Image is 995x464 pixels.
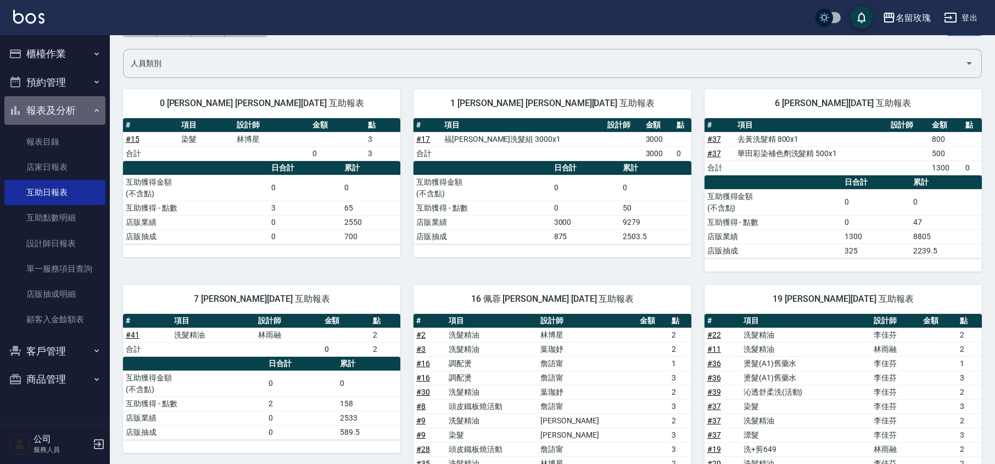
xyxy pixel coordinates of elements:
[337,371,400,396] td: 0
[416,330,426,339] a: #2
[126,135,139,143] a: #15
[741,399,871,413] td: 染髮
[551,229,620,244] td: 875
[957,442,982,456] td: 2
[123,201,269,215] td: 互助獲得 - 點數
[538,342,637,356] td: 葉珈妤
[4,180,105,205] a: 互助日報表
[669,314,691,328] th: 點
[446,399,538,413] td: 頭皮鐵板燒活動
[707,445,721,454] a: #19
[123,118,178,132] th: #
[707,330,721,339] a: #22
[842,175,910,190] th: 日合計
[123,175,269,201] td: 互助獲得金額 (不含點)
[957,342,982,356] td: 2
[123,425,266,439] td: 店販抽成
[178,118,234,132] th: 項目
[620,215,691,229] td: 9279
[413,161,691,244] table: a dense table
[441,118,605,132] th: 項目
[123,314,171,328] th: #
[416,345,426,353] a: #3
[707,149,721,158] a: #37
[123,314,400,357] table: a dense table
[842,215,910,229] td: 0
[620,175,691,201] td: 0
[446,342,538,356] td: 洗髮精油
[929,132,963,146] td: 800
[446,428,538,442] td: 染髮
[871,314,921,328] th: 設計師
[620,229,691,244] td: 2503.5
[741,442,871,456] td: 洗+剪649
[669,328,691,342] td: 2
[705,175,982,258] table: a dense table
[4,205,105,230] a: 互助點數明細
[4,231,105,256] a: 設計師日報表
[538,314,637,328] th: 設計師
[416,388,430,396] a: #30
[551,215,620,229] td: 3000
[669,342,691,356] td: 2
[669,428,691,442] td: 3
[266,425,337,439] td: 0
[322,314,370,328] th: 金額
[551,161,620,175] th: 日合計
[266,357,337,371] th: 日合計
[266,371,337,396] td: 0
[446,314,538,328] th: 項目
[888,118,930,132] th: 設計師
[123,146,178,161] td: 合計
[269,161,342,175] th: 日合計
[929,146,963,161] td: 500
[551,201,620,215] td: 0
[416,359,430,368] a: #16
[538,413,637,428] td: [PERSON_NAME]
[707,388,721,396] a: #39
[705,161,735,175] td: 合計
[957,356,982,371] td: 1
[871,342,921,356] td: 林雨融
[123,229,269,244] td: 店販抽成
[741,385,871,399] td: 沁透舒柔洗(活動)
[705,229,842,244] td: 店販業績
[446,356,538,371] td: 調配燙
[427,98,678,109] span: 1 [PERSON_NAME] [PERSON_NAME][DATE] 互助報表
[123,357,400,440] table: a dense table
[234,118,310,132] th: 設計師
[705,215,842,229] td: 互助獲得 - 點數
[337,357,400,371] th: 累計
[4,68,105,97] button: 預約管理
[669,371,691,385] td: 3
[643,146,674,161] td: 3000
[413,314,446,328] th: #
[337,396,400,411] td: 158
[416,416,426,425] a: #9
[957,385,982,399] td: 2
[171,328,255,342] td: 洗髮精油
[741,413,871,428] td: 洗髮精油
[538,371,637,385] td: 詹語甯
[741,328,871,342] td: 洗髮精油
[551,175,620,201] td: 0
[705,244,842,258] td: 店販抽成
[538,328,637,342] td: 林博星
[269,175,342,201] td: 0
[413,118,441,132] th: #
[446,371,538,385] td: 調配燙
[741,356,871,371] td: 燙髮(A1)舊藥水
[427,294,678,305] span: 16 佩蓉 [PERSON_NAME] [DATE] 互助報表
[413,229,551,244] td: 店販抽成
[741,314,871,328] th: 項目
[123,411,266,425] td: 店販業績
[871,328,921,342] td: 李佳芬
[178,132,234,146] td: 染髮
[538,356,637,371] td: 詹語甯
[416,373,430,382] a: #16
[741,342,871,356] td: 洗髮精油
[446,413,538,428] td: 洗髮精油
[669,385,691,399] td: 2
[413,215,551,229] td: 店販業績
[538,399,637,413] td: 詹語甯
